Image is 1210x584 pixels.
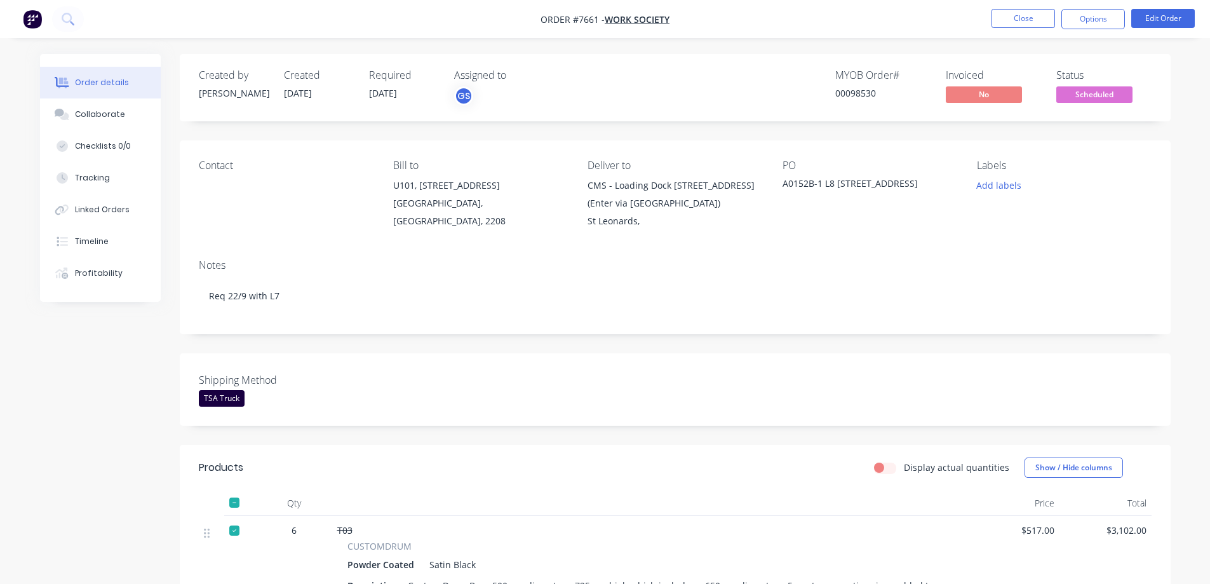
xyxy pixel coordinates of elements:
div: CMS - Loading Dock [STREET_ADDRESS] (Enter via [GEOGRAPHIC_DATA])St Leonards, [588,177,762,230]
div: Products [199,460,243,475]
div: Created [284,69,354,81]
div: Deliver to [588,160,762,172]
div: U101, [STREET_ADDRESS] [393,177,567,194]
span: $517.00 [972,524,1054,537]
span: $3,102.00 [1065,524,1146,537]
button: Checklists 0/0 [40,130,161,162]
div: [GEOGRAPHIC_DATA], [GEOGRAPHIC_DATA], 2208 [393,194,567,230]
div: MYOB Order # [835,69,931,81]
button: Options [1061,9,1125,29]
button: Order details [40,67,161,98]
button: Collaborate [40,98,161,130]
span: T03 [337,524,353,536]
div: Labels [977,160,1151,172]
div: Req 22/9 with L7 [199,276,1152,315]
div: Order details [75,77,129,88]
div: Notes [199,259,1152,271]
label: Display actual quantities [904,461,1009,474]
div: St Leonards, [588,212,762,230]
div: Collaborate [75,109,125,120]
span: Scheduled [1056,86,1133,102]
div: Bill to [393,160,567,172]
a: Work Society [605,13,669,25]
div: Qty [256,491,332,516]
div: PO [783,160,957,172]
div: Invoiced [946,69,1041,81]
button: Show / Hide columns [1025,458,1123,478]
button: Scheduled [1056,86,1133,105]
button: Linked Orders [40,194,161,226]
button: Edit Order [1131,9,1195,28]
div: Profitability [75,268,123,279]
span: No [946,86,1022,102]
span: Order #7661 - [541,13,605,25]
span: 6 [292,524,297,537]
div: Total [1059,491,1152,516]
div: Timeline [75,236,109,247]
div: Required [369,69,439,81]
div: 00098530 [835,86,931,100]
div: Status [1056,69,1152,81]
button: Timeline [40,226,161,257]
img: Factory [23,10,42,29]
div: A0152B-1 L8 [STREET_ADDRESS] [783,177,941,194]
div: Powder Coated [347,555,419,574]
div: Satin Black [424,555,476,574]
button: Add labels [970,177,1028,194]
button: GS [454,86,473,105]
span: CUSTOMDRUM [347,540,412,553]
span: [DATE] [284,87,312,99]
div: Checklists 0/0 [75,140,131,152]
button: Tracking [40,162,161,194]
div: Assigned to [454,69,581,81]
label: Shipping Method [199,372,358,388]
button: Close [992,9,1055,28]
div: Price [967,491,1059,516]
div: TSA Truck [199,390,245,407]
div: Linked Orders [75,204,130,215]
div: U101, [STREET_ADDRESS][GEOGRAPHIC_DATA], [GEOGRAPHIC_DATA], 2208 [393,177,567,230]
div: Tracking [75,172,110,184]
button: Profitability [40,257,161,289]
div: Contact [199,160,373,172]
div: Created by [199,69,269,81]
span: [DATE] [369,87,397,99]
div: CMS - Loading Dock [STREET_ADDRESS] (Enter via [GEOGRAPHIC_DATA]) [588,177,762,212]
div: [PERSON_NAME] [199,86,269,100]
